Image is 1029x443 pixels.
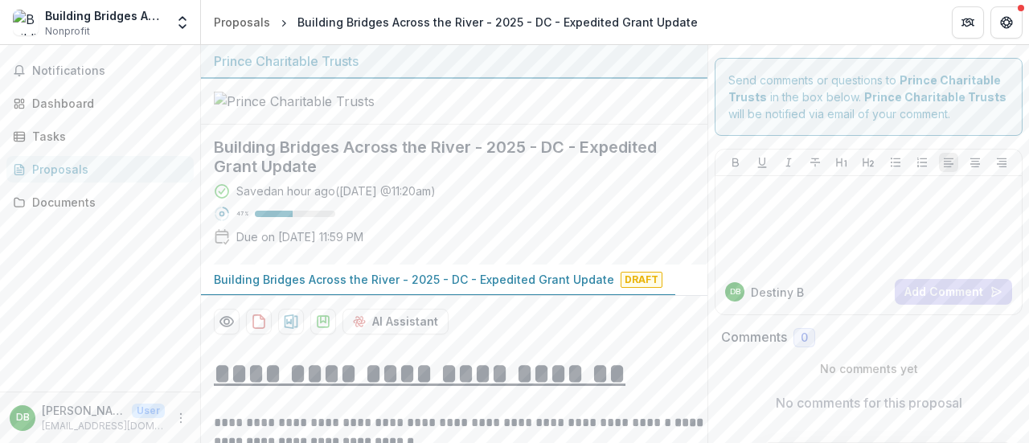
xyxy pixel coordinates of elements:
strong: Prince Charitable Trusts [864,90,1006,104]
button: More [171,408,191,428]
div: Building Bridges Across the River - 2025 - DC - Expedited Grant Update [297,14,698,31]
button: Ordered List [912,153,932,172]
span: Notifications [32,64,187,78]
p: [EMAIL_ADDRESS][DOMAIN_NAME] [42,419,165,433]
button: Heading 1 [832,153,851,172]
span: Nonprofit [45,24,90,39]
button: Preview 4b9b46e4-2ab8-464e-a382-23ab03860354-0.pdf [214,309,240,334]
a: Dashboard [6,90,194,117]
p: User [132,404,165,418]
p: Building Bridges Across the River - 2025 - DC - Expedited Grant Update [214,271,614,288]
p: No comments yet [721,360,1016,377]
img: Prince Charitable Trusts [214,92,375,111]
h2: Comments [721,330,787,345]
button: download-proposal [310,309,336,334]
a: Proposals [6,156,194,183]
button: Align Left [939,153,958,172]
button: Get Help [990,6,1023,39]
a: Tasks [6,123,194,150]
a: Proposals [207,10,277,34]
button: Underline [752,153,772,172]
div: Prince Charitable Trusts [214,51,695,71]
button: download-proposal [246,309,272,334]
div: Tasks [32,128,181,145]
button: AI Assistant [342,309,449,334]
div: Dashboard [32,95,181,112]
span: Draft [621,272,662,288]
button: Notifications [6,58,194,84]
button: download-proposal [278,309,304,334]
img: Building Bridges Across the River [13,10,39,35]
button: Align Center [965,153,985,172]
button: Partners [952,6,984,39]
button: Strike [806,153,825,172]
nav: breadcrumb [207,10,704,34]
button: Bullet List [886,153,905,172]
button: Align Right [992,153,1011,172]
div: Documents [32,194,181,211]
button: Open entity switcher [171,6,194,39]
button: Heading 2 [859,153,878,172]
h2: Building Bridges Across the River - 2025 - DC - Expedited Grant Update [214,137,669,176]
button: Bold [726,153,745,172]
p: Destiny B [751,284,804,301]
div: Saved an hour ago ( [DATE] @ 11:20am ) [236,183,436,199]
div: Proposals [32,161,181,178]
span: 0 [801,331,808,345]
p: 47 % [236,208,248,219]
div: Building Bridges Across the River [45,7,165,24]
button: Add Comment [895,279,1012,305]
div: Destiny Bugg [730,288,740,296]
p: No comments for this proposal [776,393,962,412]
p: [PERSON_NAME] [42,402,125,419]
a: Documents [6,189,194,215]
p: Due on [DATE] 11:59 PM [236,228,363,245]
div: Send comments or questions to in the box below. will be notified via email of your comment. [715,58,1023,136]
div: Destiny Bugg [16,412,30,423]
div: Proposals [214,14,270,31]
button: Italicize [779,153,798,172]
